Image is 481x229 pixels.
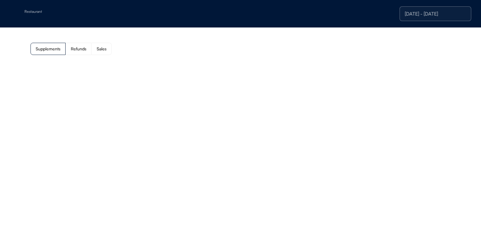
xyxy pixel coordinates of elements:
div: Restaurant [24,10,101,13]
img: yH5BAEAAAAALAAAAAABAAEAAAIBRAA7 [12,9,22,19]
div: Refunds [71,47,86,51]
div: Sales [97,47,106,51]
div: Supplements [36,47,60,51]
div: [DATE] - [DATE] [405,11,466,16]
